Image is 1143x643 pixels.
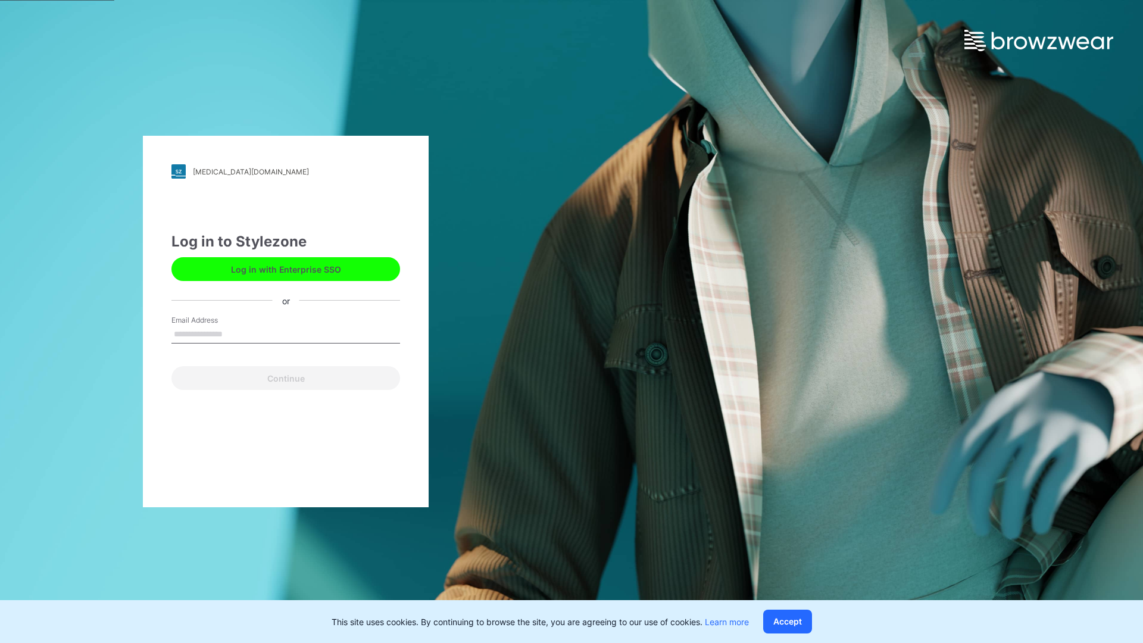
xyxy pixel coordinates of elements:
[964,30,1113,51] img: browzwear-logo.e42bd6dac1945053ebaf764b6aa21510.svg
[171,164,400,179] a: [MEDICAL_DATA][DOMAIN_NAME]
[273,294,299,307] div: or
[332,616,749,628] p: This site uses cookies. By continuing to browse the site, you are agreeing to our use of cookies.
[171,231,400,252] div: Log in to Stylezone
[171,257,400,281] button: Log in with Enterprise SSO
[171,164,186,179] img: stylezone-logo.562084cfcfab977791bfbf7441f1a819.svg
[763,610,812,633] button: Accept
[705,617,749,627] a: Learn more
[193,167,309,176] div: [MEDICAL_DATA][DOMAIN_NAME]
[171,315,255,326] label: Email Address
